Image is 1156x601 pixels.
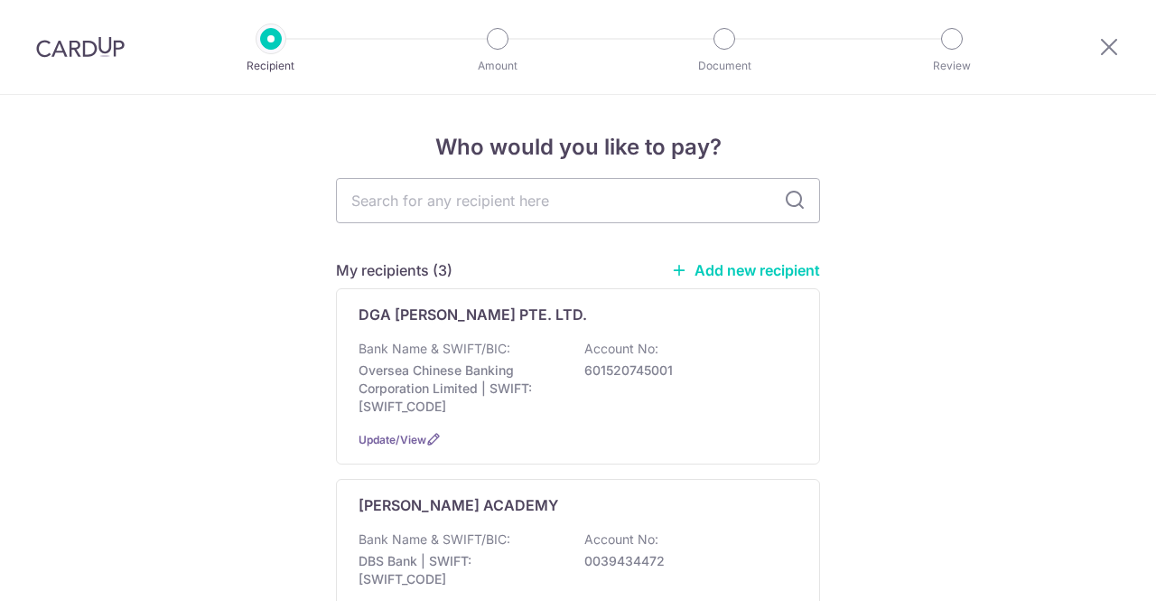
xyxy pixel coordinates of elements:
p: Account No: [584,531,658,549]
p: Review [885,57,1019,75]
p: Document [657,57,791,75]
p: Bank Name & SWIFT/BIC: [359,340,510,358]
h5: My recipients (3) [336,259,452,281]
h4: Who would you like to pay? [336,131,820,164]
a: Update/View [359,433,426,446]
p: Account No: [584,340,658,358]
img: CardUp [36,36,125,58]
p: 601520745001 [584,362,787,380]
p: Oversea Chinese Banking Corporation Limited | SWIFT: [SWIFT_CODE] [359,362,561,416]
input: Search for any recipient here [336,178,820,223]
p: Amount [431,57,564,75]
p: 0039434472 [584,552,787,570]
a: Add new recipient [671,261,820,279]
p: Bank Name & SWIFT/BIC: [359,531,510,549]
p: Recipient [204,57,338,75]
p: DGA [PERSON_NAME] PTE. LTD. [359,304,587,325]
p: [PERSON_NAME] ACADEMY [359,494,558,516]
iframe: Opens a widget where you can find more information [1040,547,1138,592]
p: DBS Bank | SWIFT: [SWIFT_CODE] [359,552,561,588]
